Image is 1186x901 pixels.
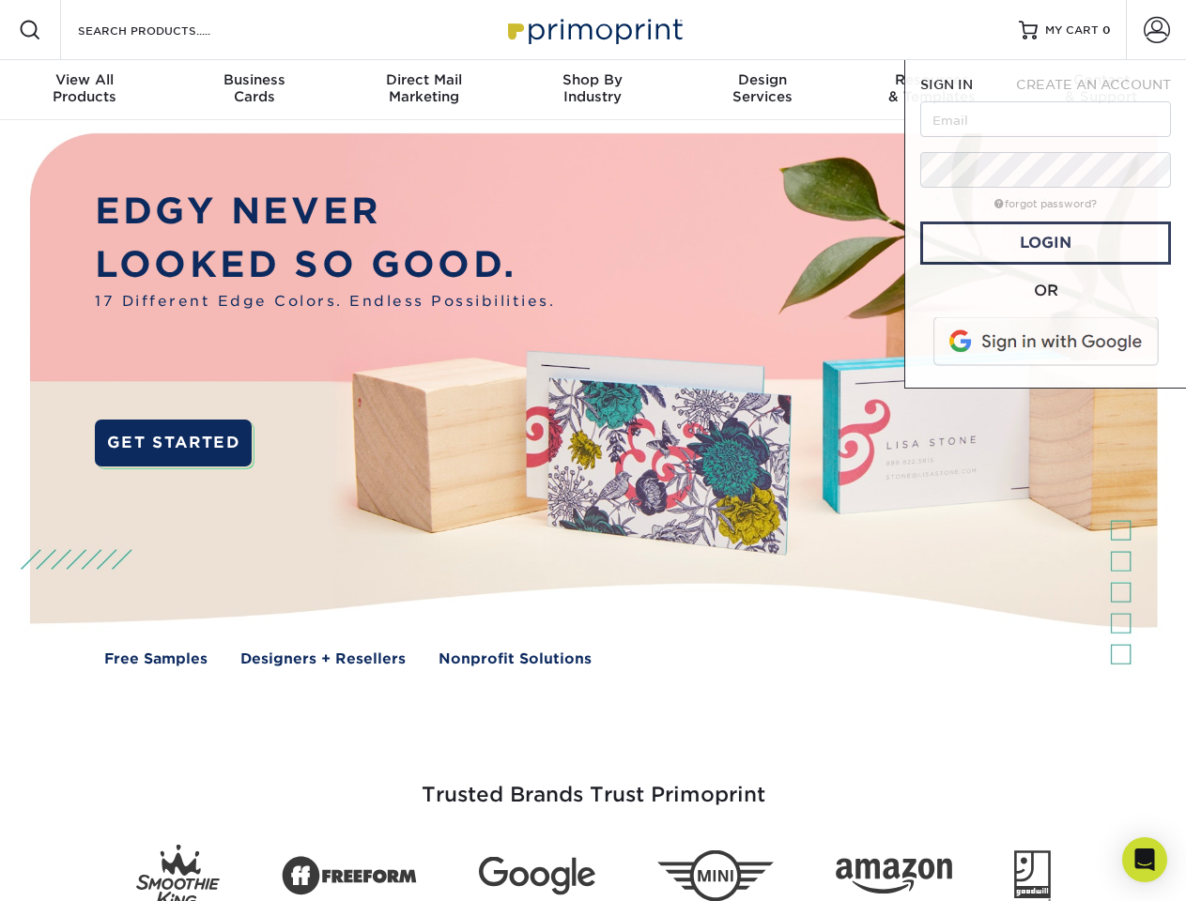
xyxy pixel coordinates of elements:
[104,649,208,670] a: Free Samples
[508,71,677,88] span: Shop By
[479,857,595,895] img: Google
[508,60,677,120] a: Shop ByIndustry
[339,71,508,88] span: Direct Mail
[994,198,1097,210] a: forgot password?
[1016,77,1171,92] span: CREATE AN ACCOUNT
[95,420,252,466] a: GET STARTED
[678,71,847,88] span: Design
[44,738,1143,830] h3: Trusted Brands Trust Primoprint
[847,71,1016,88] span: Resources
[1122,837,1167,882] div: Open Intercom Messenger
[5,844,160,894] iframe: Google Customer Reviews
[339,60,508,120] a: Direct MailMarketing
[95,185,555,238] p: EDGY NEVER
[836,859,952,894] img: Amazon
[1045,23,1099,38] span: MY CART
[169,60,338,120] a: BusinessCards
[500,9,687,50] img: Primoprint
[508,71,677,105] div: Industry
[1102,23,1111,37] span: 0
[678,60,847,120] a: DesignServices
[678,71,847,105] div: Services
[169,71,338,105] div: Cards
[920,77,973,92] span: SIGN IN
[920,221,1171,265] a: Login
[439,649,592,670] a: Nonprofit Solutions
[95,291,555,313] span: 17 Different Edge Colors. Endless Possibilities.
[95,238,555,292] p: LOOKED SO GOOD.
[847,71,1016,105] div: & Templates
[1014,850,1051,901] img: Goodwill
[920,101,1171,137] input: Email
[847,60,1016,120] a: Resources& Templates
[169,71,338,88] span: Business
[339,71,508,105] div: Marketing
[920,280,1171,302] div: OR
[76,19,259,41] input: SEARCH PRODUCTS.....
[240,649,406,670] a: Designers + Resellers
